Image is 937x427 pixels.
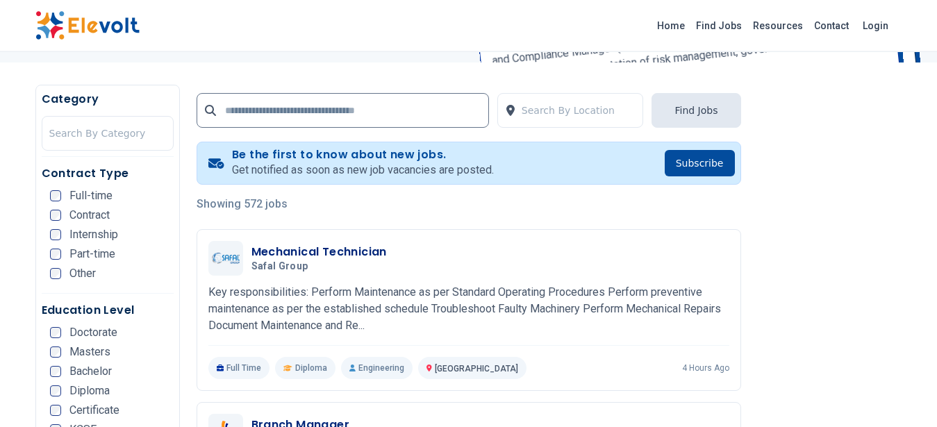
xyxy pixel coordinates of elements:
[50,327,61,338] input: Doctorate
[69,190,113,201] span: Full-time
[69,249,115,260] span: Part-time
[50,210,61,221] input: Contract
[232,162,494,178] p: Get notified as soon as new job vacancies are posted.
[69,268,96,279] span: Other
[50,190,61,201] input: Full-time
[69,327,117,338] span: Doctorate
[295,362,327,374] span: Diploma
[69,346,110,358] span: Masters
[341,357,413,379] p: Engineering
[35,11,140,40] img: Elevolt
[42,165,174,182] h5: Contract Type
[42,91,174,108] h5: Category
[435,364,518,374] span: [GEOGRAPHIC_DATA]
[69,210,110,221] span: Contract
[251,260,308,273] span: Safal Group
[208,241,729,379] a: Safal GroupMechanical TechnicianSafal GroupKey responsibilities: Perform Maintenance as per Stand...
[50,229,61,240] input: Internship
[809,15,854,37] a: Contact
[208,284,729,334] p: Key responsibilities: Perform Maintenance as per Standard Operating Procedures Perform preventive...
[69,229,118,240] span: Internship
[69,385,110,396] span: Diploma
[251,244,387,260] h3: Mechanical Technician
[690,15,747,37] a: Find Jobs
[652,93,740,128] button: Find Jobs
[232,148,494,162] h4: Be the first to know about new jobs.
[42,302,174,319] h5: Education Level
[50,366,61,377] input: Bachelor
[69,366,112,377] span: Bachelor
[665,150,735,176] button: Subscribe
[50,268,61,279] input: Other
[868,360,937,427] iframe: Chat Widget
[212,253,240,265] img: Safal Group
[747,15,809,37] a: Resources
[50,346,61,358] input: Masters
[652,15,690,37] a: Home
[854,12,897,40] a: Login
[50,249,61,260] input: Part-time
[50,385,61,396] input: Diploma
[208,357,270,379] p: Full Time
[197,196,741,212] p: Showing 572 jobs
[50,405,61,416] input: Certificate
[682,362,729,374] p: 4 hours ago
[69,405,119,416] span: Certificate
